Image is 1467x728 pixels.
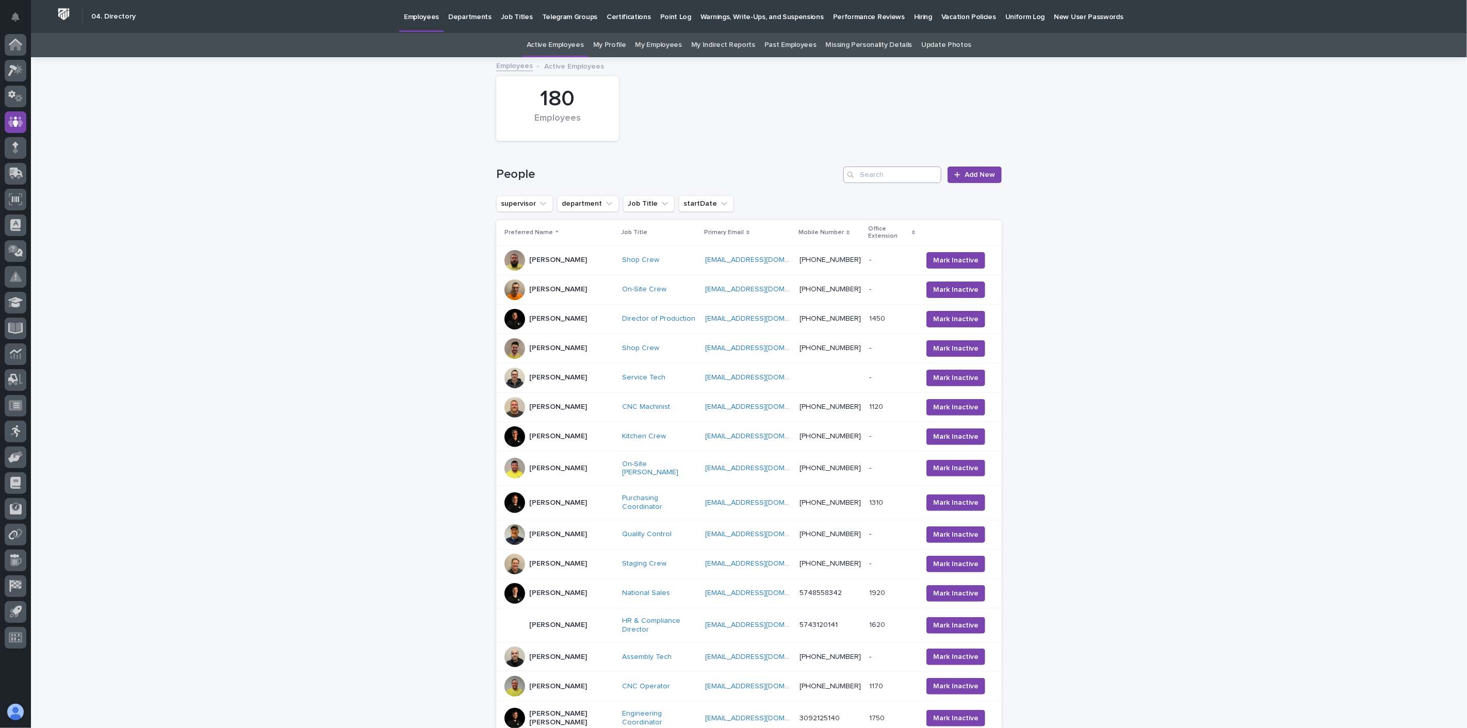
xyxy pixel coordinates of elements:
p: [PERSON_NAME] [529,589,587,598]
a: [EMAIL_ADDRESS][DOMAIN_NAME] [705,621,822,628]
a: [EMAIL_ADDRESS][DOMAIN_NAME] [705,256,822,263]
a: [PHONE_NUMBER] [800,465,861,472]
p: Primary Email [704,227,744,238]
p: Office Extension [868,223,909,242]
a: 3092125140 [800,715,840,722]
span: Mark Inactive [933,559,979,569]
div: 180 [514,86,601,112]
span: Mark Inactive [933,285,979,295]
a: Quality Control [622,530,672,539]
button: Mark Inactive [926,556,985,572]
p: [PERSON_NAME] [529,256,587,264]
button: Mark Inactive [926,585,985,602]
p: Mobile Number [798,227,844,238]
p: 1750 [869,712,887,723]
tr: [PERSON_NAME]National Sales [EMAIL_ADDRESS][DOMAIN_NAME] 574855834219201920 Mark Inactive [496,578,1002,608]
p: [PERSON_NAME] [529,464,587,473]
button: Mark Inactive [926,494,985,511]
p: Active Employees [544,60,604,71]
div: Employees [514,113,601,135]
p: [PERSON_NAME] [529,621,587,630]
tr: [PERSON_NAME]HR & Compliance Director [EMAIL_ADDRESS][DOMAIN_NAME] 574312014116201620 Mark Inactive [496,608,1002,642]
p: [PERSON_NAME] [529,403,587,411]
span: Mark Inactive [933,588,979,599]
tr: [PERSON_NAME]Kitchen Crew [EMAIL_ADDRESS][DOMAIN_NAME] [PHONE_NUMBER]-- Mark Inactive [496,422,1002,451]
a: My Employees [635,33,682,57]
p: [PERSON_NAME] [529,530,587,539]
a: Staging Crew [622,559,666,568]
span: Mark Inactive [933,463,979,473]
span: Mark Inactive [933,402,979,412]
a: My Indirect Reports [691,33,755,57]
p: [PERSON_NAME] [PERSON_NAME] [529,709,614,727]
a: Missing Personality Details [826,33,912,57]
button: Mark Inactive [926,678,985,694]
a: [PHONE_NUMBER] [800,433,861,440]
p: 1120 [869,401,885,411]
a: [EMAIL_ADDRESS][DOMAIN_NAME] [705,589,822,597]
p: Preferred Name [504,227,553,238]
a: [PHONE_NUMBER] [800,560,861,567]
a: [EMAIL_ADDRESS][DOMAIN_NAME] [705,403,822,410]
a: Purchasing Coordinator [622,494,697,511]
a: [PHONE_NUMBER] [800,403,861,410]
button: startDate [679,195,734,212]
a: [EMAIL_ADDRESS][DOMAIN_NAME] [705,499,822,506]
tr: [PERSON_NAME]On-Site Crew [EMAIL_ADDRESS][DOMAIN_NAME] [PHONE_NUMBER]-- Mark Inactive [496,275,1002,304]
a: [EMAIL_ADDRESS][DOMAIN_NAME] [705,465,822,472]
span: Mark Inactive [933,343,979,354]
p: - [869,528,873,539]
a: [EMAIL_ADDRESS][DOMAIN_NAME] [705,374,822,381]
a: National Sales [622,589,670,598]
a: [EMAIL_ADDRESS][DOMAIN_NAME] [705,344,822,352]
span: Mark Inactive [933,255,979,266]
p: [PERSON_NAME] [529,285,587,294]
p: [PERSON_NAME] [529,373,587,382]
a: [PHONE_NUMBER] [800,344,861,352]
a: [EMAIL_ADDRESS][DOMAIN_NAME] [705,286,822,293]
button: Mark Inactive [926,399,985,416]
p: - [869,371,873,382]
p: [PERSON_NAME] [529,682,587,691]
a: Add New [948,167,1002,183]
a: Update Photos [921,33,971,57]
a: [EMAIL_ADDRESS][DOMAIN_NAME] [705,683,822,690]
span: Mark Inactive [933,713,979,723]
p: - [869,462,873,473]
button: Mark Inactive [926,282,985,298]
a: CNC Operator [622,682,670,691]
tr: [PERSON_NAME]Purchasing Coordinator [EMAIL_ADDRESS][DOMAIN_NAME] [PHONE_NUMBER]13101310 Mark Inac... [496,486,1002,520]
input: Search [843,167,941,183]
a: 5743120141 [800,621,838,628]
a: [EMAIL_ADDRESS][DOMAIN_NAME] [705,531,822,538]
p: - [869,430,873,441]
a: Active Employees [527,33,584,57]
h1: People [496,167,839,182]
button: Mark Inactive [926,526,985,543]
button: Notifications [5,6,26,28]
span: Mark Inactive [933,373,979,383]
p: - [869,342,873,353]
button: Mark Inactive [926,370,985,386]
a: On-Site [PERSON_NAME] [622,460,697,477]
button: Mark Inactive [926,460,985,476]
a: [EMAIL_ADDRESS][DOMAIN_NAME] [705,715,822,722]
div: Notifications [13,12,26,29]
span: Mark Inactive [933,681,979,691]
tr: [PERSON_NAME]CNC Machinist [EMAIL_ADDRESS][DOMAIN_NAME] [PHONE_NUMBER]11201120 Mark Inactive [496,392,1002,422]
p: - [869,651,873,661]
a: HR & Compliance Director [622,617,697,634]
button: Mark Inactive [926,428,985,445]
tr: [PERSON_NAME]On-Site [PERSON_NAME] [EMAIL_ADDRESS][DOMAIN_NAME] [PHONE_NUMBER]-- Mark Inactive [496,451,1002,486]
p: 1310 [869,497,885,507]
p: 1920 [869,587,887,598]
tr: [PERSON_NAME]Director of Production [EMAIL_ADDRESS][DOMAIN_NAME] [PHONE_NUMBER]14501450 Mark Inac... [496,304,1002,334]
a: Shop Crew [622,256,659,264]
tr: [PERSON_NAME]Shop Crew [EMAIL_ADDRESS][DOMAIN_NAME] [PHONE_NUMBER]-- Mark Inactive [496,245,1002,275]
tr: [PERSON_NAME]Assembly Tech [EMAIL_ADDRESS][DOMAIN_NAME] [PHONE_NUMBER]-- Mark Inactive [496,642,1002,672]
p: [PERSON_NAME] [529,653,587,661]
a: Shop Crew [622,344,659,353]
a: [EMAIL_ADDRESS][DOMAIN_NAME] [705,560,822,567]
a: [PHONE_NUMBER] [800,499,861,506]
